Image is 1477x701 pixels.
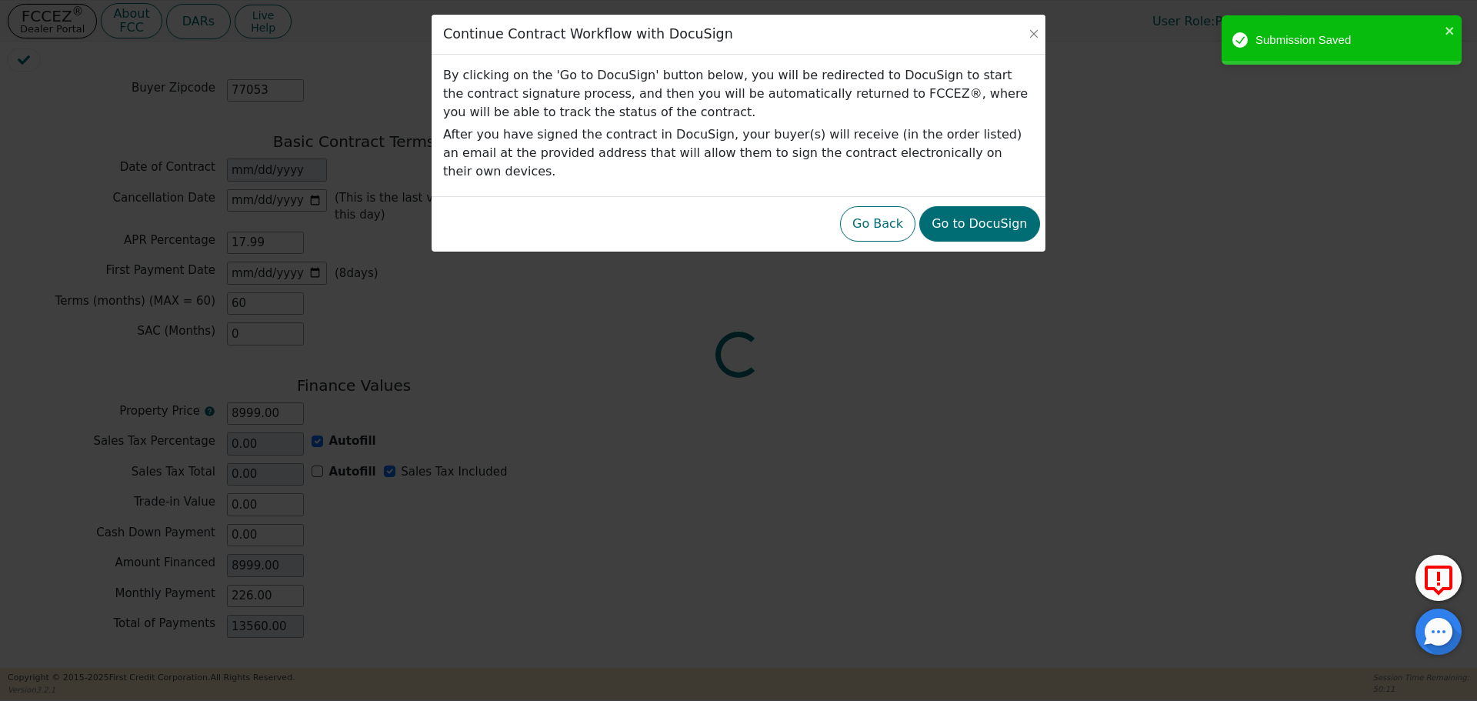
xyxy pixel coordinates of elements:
h3: Continue Contract Workflow with DocuSign [443,26,733,42]
button: Report Error to FCC [1415,555,1462,601]
button: Close [1026,26,1042,42]
button: Go to DocuSign [919,206,1039,242]
div: Submission Saved [1255,32,1440,49]
p: After you have signed the contract in DocuSign, your buyer(s) will receive (in the order listed) ... [443,125,1034,181]
p: By clicking on the 'Go to DocuSign' button below, you will be redirected to DocuSign to start the... [443,66,1034,122]
button: close [1445,22,1455,39]
button: Go Back [840,206,915,242]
